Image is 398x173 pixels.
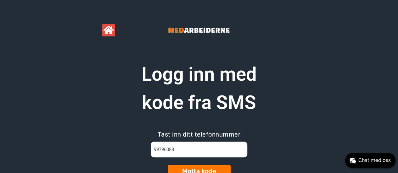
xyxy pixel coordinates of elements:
[345,153,395,168] button: Chat med oss
[358,157,391,164] span: Chat med oss
[152,19,246,41] img: Banner
[121,60,278,117] h1: Logg inn med kode fra SMS
[158,131,241,138] span: Tast inn ditt telefonnummer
